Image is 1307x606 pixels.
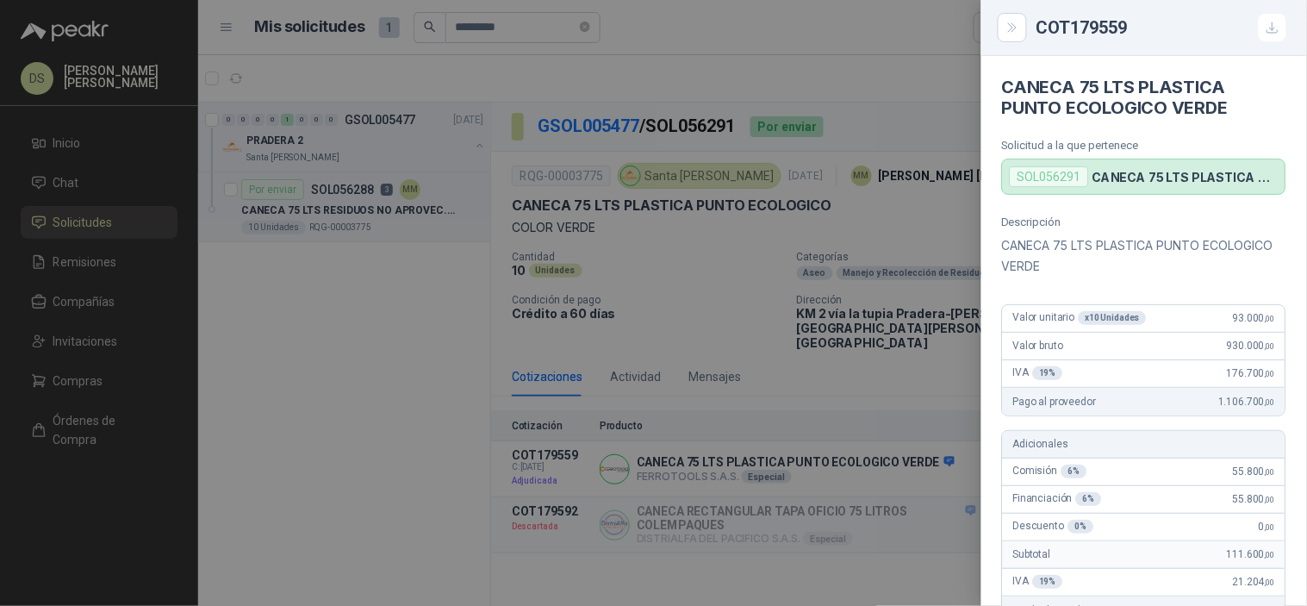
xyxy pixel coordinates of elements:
span: ,00 [1265,495,1275,504]
span: Financiación [1013,492,1102,506]
p: Descripción [1002,216,1286,228]
p: CANECA 75 LTS PLASTICA PUNTO ECOLOGICO VERDE [1002,235,1286,277]
span: IVA [1013,575,1063,589]
div: 6 % [1076,492,1102,506]
span: Comisión [1013,465,1087,478]
button: Close [1002,17,1023,38]
span: Subtotal [1013,548,1051,560]
span: ,00 [1265,341,1275,351]
span: Descuento [1013,520,1094,534]
h4: CANECA 75 LTS PLASTICA PUNTO ECOLOGICO VERDE [1002,77,1286,118]
span: 111.600 [1227,548,1275,560]
span: 93.000 [1233,312,1275,324]
span: 55.800 [1233,493,1275,505]
span: ,00 [1265,578,1275,587]
span: ,00 [1265,522,1275,532]
span: 1.106.700 [1219,396,1275,408]
div: Adicionales [1003,431,1285,459]
span: ,00 [1265,314,1275,323]
span: 0 [1260,521,1275,533]
span: Valor unitario [1013,311,1147,325]
p: Solicitud a la que pertenece [1002,139,1286,152]
div: 19 % [1033,366,1064,380]
div: COT179559 [1036,14,1286,41]
span: IVA [1013,366,1063,380]
div: x 10 Unidades [1079,311,1147,325]
span: 21.204 [1233,576,1275,588]
div: 6 % [1061,465,1087,478]
span: ,00 [1265,397,1275,407]
span: ,00 [1265,550,1275,559]
span: ,00 [1265,369,1275,378]
span: ,00 [1265,467,1275,477]
span: 55.800 [1233,465,1275,478]
div: 19 % [1033,575,1064,589]
span: Valor bruto [1013,340,1063,352]
span: 930.000 [1227,340,1275,352]
span: Pago al proveedor [1013,396,1097,408]
span: 176.700 [1227,367,1275,379]
div: SOL056291 [1010,166,1089,187]
p: CANECA 75 LTS PLASTICA PUNTO ECOLOGICO [1092,170,1279,184]
div: 0 % [1068,520,1094,534]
